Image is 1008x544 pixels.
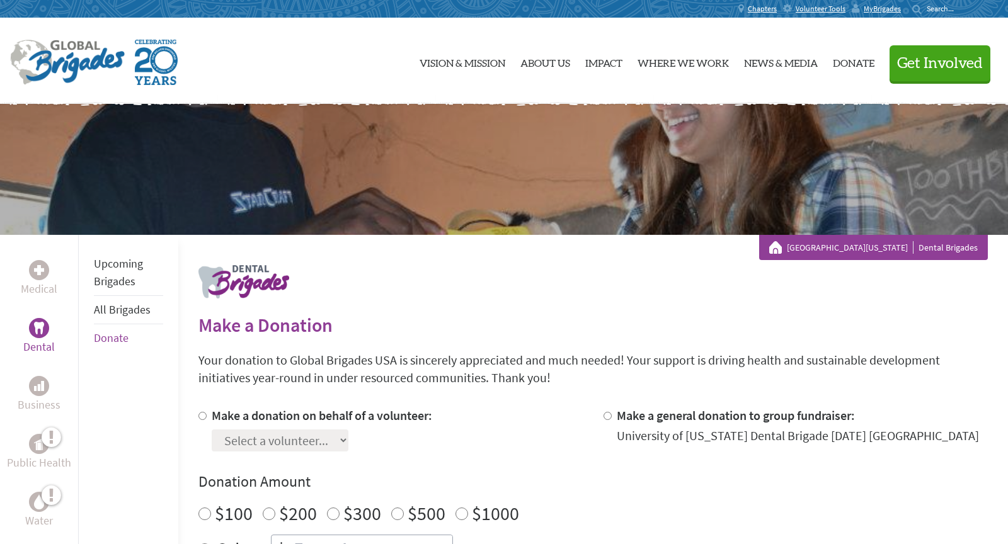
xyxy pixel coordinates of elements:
[18,396,60,414] p: Business
[833,28,874,94] a: Donate
[34,494,44,509] img: Water
[10,40,125,85] img: Global Brigades Logo
[23,318,55,356] a: DentalDental
[472,501,519,525] label: $1000
[617,407,855,423] label: Make a general donation to group fundraiser:
[29,434,49,454] div: Public Health
[29,492,49,512] div: Water
[29,376,49,396] div: Business
[25,512,53,530] p: Water
[21,260,57,298] a: MedicalMedical
[94,250,164,296] li: Upcoming Brigades
[198,472,988,492] h4: Donation Amount
[94,256,143,288] a: Upcoming Brigades
[897,56,983,71] span: Get Involved
[796,4,845,14] span: Volunteer Tools
[198,314,988,336] h2: Make a Donation
[215,501,253,525] label: $100
[212,407,432,423] label: Make a donation on behalf of a volunteer:
[787,241,913,254] a: [GEOGRAPHIC_DATA][US_STATE]
[748,4,777,14] span: Chapters
[7,434,71,472] a: Public HealthPublic Health
[18,376,60,414] a: BusinessBusiness
[927,4,963,13] input: Search...
[408,501,445,525] label: $500
[520,28,570,94] a: About Us
[617,427,979,445] div: University of [US_STATE] Dental Brigade [DATE] [GEOGRAPHIC_DATA]
[25,492,53,530] a: WaterWater
[343,501,381,525] label: $300
[94,302,151,317] a: All Brigades
[29,318,49,338] div: Dental
[94,331,129,345] a: Donate
[29,260,49,280] div: Medical
[34,322,44,334] img: Dental
[744,28,818,94] a: News & Media
[769,241,978,254] div: Dental Brigades
[864,4,901,14] span: MyBrigades
[34,381,44,391] img: Business
[7,454,71,472] p: Public Health
[279,501,317,525] label: $200
[34,265,44,275] img: Medical
[198,351,988,387] p: Your donation to Global Brigades USA is sincerely appreciated and much needed! Your support is dr...
[21,280,57,298] p: Medical
[94,296,164,324] li: All Brigades
[890,45,990,81] button: Get Involved
[198,265,289,298] img: logo-dental.png
[638,28,729,94] a: Where We Work
[420,28,505,94] a: Vision & Mission
[23,338,55,356] p: Dental
[585,28,622,94] a: Impact
[34,438,44,450] img: Public Health
[94,324,164,352] li: Donate
[135,40,178,85] img: Global Brigades Celebrating 20 Years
